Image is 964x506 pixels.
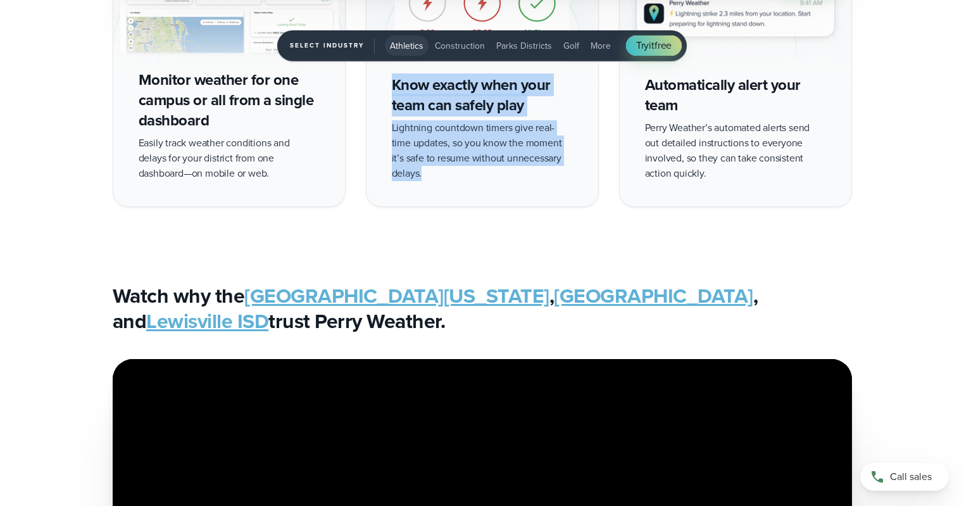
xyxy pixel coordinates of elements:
[591,39,611,53] span: More
[435,39,485,53] span: Construction
[626,35,682,56] a: Tryitfree
[385,35,429,56] button: Athletics
[636,38,672,53] span: Try free
[244,281,549,311] a: [GEOGRAPHIC_DATA][US_STATE]
[558,35,584,56] button: Golf
[430,35,490,56] button: Construction
[496,39,552,53] span: Parks Districts
[146,306,268,336] a: Lewisville ISD
[113,283,852,334] h3: Watch why the , , and trust Perry Weather.
[390,39,423,53] span: Athletics
[649,38,654,53] span: it
[554,281,753,311] a: [GEOGRAPHIC_DATA]
[860,463,949,491] a: Call sales
[491,35,557,56] button: Parks Districts
[563,39,579,53] span: Golf
[290,38,375,53] span: Select Industry
[890,469,932,484] span: Call sales
[585,35,616,56] button: More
